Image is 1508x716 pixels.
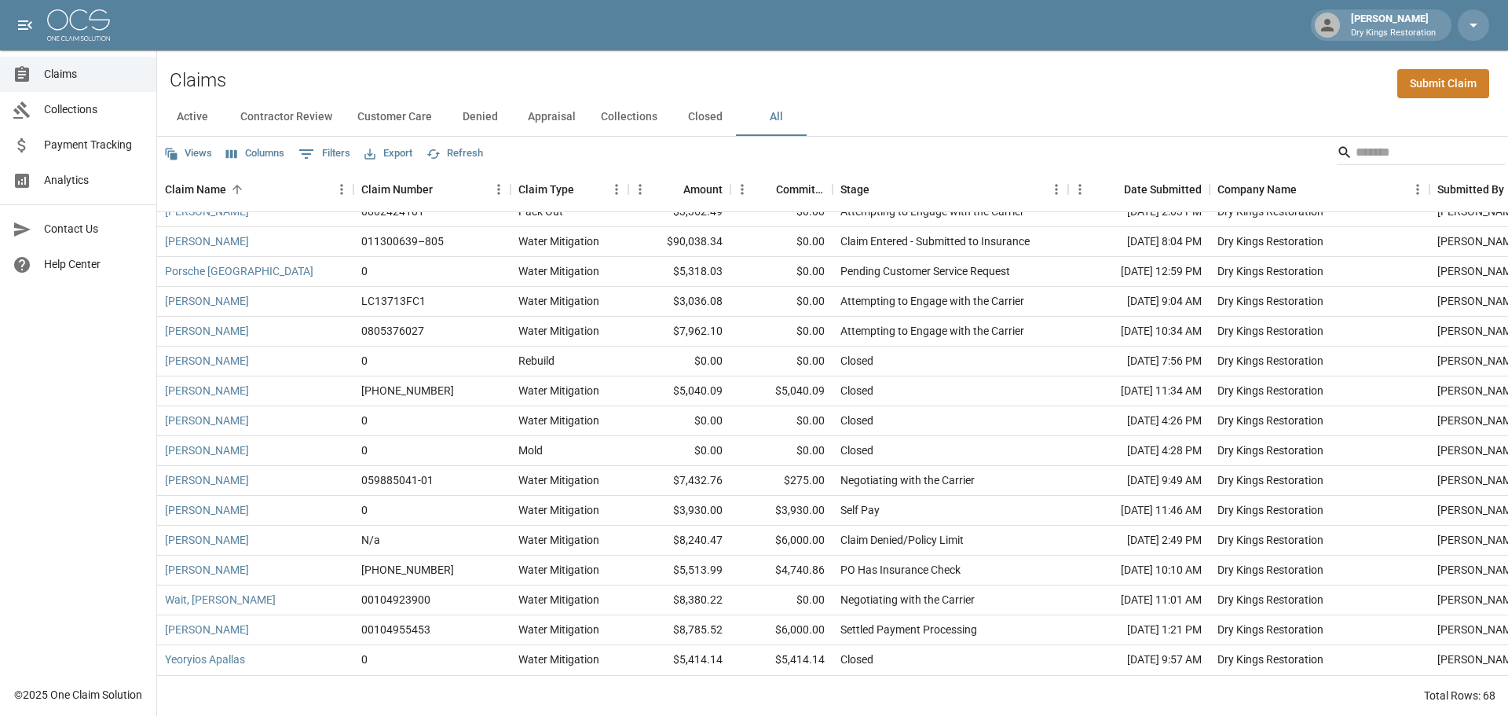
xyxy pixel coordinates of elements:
button: Menu [628,178,652,201]
span: Analytics [44,172,144,189]
div: $0.00 [730,257,833,287]
div: Dry Kings Restoration [1217,652,1323,667]
div: Dry Kings Restoration [1217,204,1323,219]
a: [PERSON_NAME] [165,562,249,578]
a: [PERSON_NAME] [165,204,249,219]
div: Water Mitigation [518,323,599,339]
button: Collections [588,98,670,136]
div: Pack Out [518,204,563,219]
div: Attempting to Engage with the Carrier [840,323,1024,339]
div: 01-008-962042 [361,383,454,398]
div: $0.00 [628,347,730,376]
div: Company Name [1210,167,1429,211]
div: Dry Kings Restoration [1217,323,1323,339]
div: $0.00 [730,287,833,317]
div: © 2025 One Claim Solution [14,687,142,703]
button: Menu [605,178,628,201]
button: Sort [574,178,596,200]
button: Closed [670,98,741,136]
a: [PERSON_NAME] [165,442,249,458]
button: Show filters [295,141,354,167]
span: Contact Us [44,221,144,237]
a: [PERSON_NAME] [165,532,249,548]
div: $90,038.34 [628,227,730,257]
div: Amount [683,167,723,211]
button: Sort [869,178,891,200]
button: Sort [754,178,776,200]
div: $0.00 [628,406,730,436]
span: Help Center [44,256,144,273]
div: Dry Kings Restoration [1217,413,1323,428]
a: [PERSON_NAME] [165,383,249,398]
div: Settled Payment Processing [840,622,977,637]
div: 011300639–805 [361,233,444,249]
div: Water Mitigation [518,652,599,667]
div: 0 [361,263,368,279]
span: Payment Tracking [44,137,144,153]
div: 0 [361,442,368,458]
div: Committed Amount [730,167,833,211]
button: Appraisal [515,98,588,136]
div: [DATE] 4:28 PM [1068,436,1210,466]
div: $8,785.52 [628,615,730,645]
div: Total Rows: 68 [1424,688,1495,703]
div: [PERSON_NAME] [1345,11,1442,39]
a: [PERSON_NAME] [165,502,249,518]
button: open drawer [9,9,41,41]
div: [DATE] 2:49 PM [1068,526,1210,556]
div: Closed [840,353,873,369]
div: $5,040.09 [628,376,730,406]
div: Closed [840,413,873,428]
button: Menu [487,178,511,201]
div: $5,513.99 [628,556,730,586]
div: 0 [361,413,368,428]
div: $0.00 [730,347,833,376]
div: $5,040.09 [730,376,833,406]
div: 0 [361,652,368,667]
div: Claim Number [353,167,511,211]
div: dynamic tabs [157,98,1508,136]
span: Claims [44,66,144,83]
div: $5,318.03 [628,257,730,287]
div: $8,240.47 [628,526,730,556]
div: PO Has Insurance Check [840,562,961,578]
div: $3,930.00 [628,496,730,526]
div: Mold [518,442,543,458]
div: Water Mitigation [518,622,599,637]
div: $0.00 [730,317,833,347]
a: Submit Claim [1397,69,1489,98]
button: Menu [1406,178,1429,201]
div: 0 [361,502,368,518]
div: [DATE] 1:21 PM [1068,615,1210,645]
div: Claim Type [511,167,628,211]
div: N/a [361,532,380,548]
button: Views [160,141,216,166]
div: 0802424101 [361,204,424,219]
div: Claim Type [518,167,574,211]
img: ocs-logo-white-transparent.png [47,9,110,41]
a: [PERSON_NAME] [165,233,249,249]
div: Claim Name [157,167,353,211]
button: Menu [730,178,754,201]
div: [DATE] 9:57 AM [1068,645,1210,675]
div: Closed [840,383,873,398]
div: Dry Kings Restoration [1217,472,1323,488]
div: Amount [628,167,730,211]
div: $3,036.08 [628,287,730,317]
button: Sort [433,178,455,200]
div: Date Submitted [1068,167,1210,211]
div: Dry Kings Restoration [1217,293,1323,309]
button: All [741,98,811,136]
div: Search [1337,140,1505,168]
a: [PERSON_NAME] [165,293,249,309]
div: Water Mitigation [518,562,599,578]
a: [PERSON_NAME] [165,472,249,488]
button: Contractor Review [228,98,345,136]
div: Stage [833,167,1068,211]
p: Dry Kings Restoration [1351,27,1436,40]
div: Attempting to Engage with the Carrier [840,204,1024,219]
button: Menu [1045,178,1068,201]
div: Submitted By [1437,167,1504,211]
div: [DATE] 12:59 PM [1068,257,1210,287]
button: Export [361,141,416,166]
